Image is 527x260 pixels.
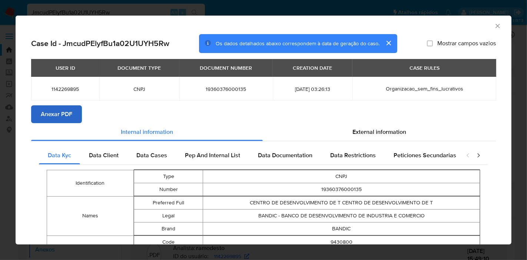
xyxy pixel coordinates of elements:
span: 19360376000135 [188,86,264,92]
span: Peticiones Secundarias [394,151,456,159]
div: CASE RULES [405,62,444,74]
span: Data Cases [136,151,167,159]
span: Data Kyc [48,151,71,159]
td: Names [47,196,134,236]
td: Identification [47,170,134,196]
span: Pep And Internal List [185,151,240,159]
span: Mostrar campos vazios [437,40,496,47]
span: Data Restrictions [330,151,376,159]
div: closure-recommendation-modal [16,16,511,244]
button: Anexar PDF [31,105,82,123]
span: 1142269895 [40,86,90,92]
h2: Case Id - JmcudPElyfBu1a02U1UYH5Rw [31,39,169,48]
td: Legal [134,209,203,222]
div: USER ID [51,62,80,74]
td: Brand [134,222,203,235]
button: cerrar [379,34,397,52]
td: CENTRO DE DESENVOLVIMENTO DE T CENTRO DE DESENVOLVIMENTO DE T [203,196,480,209]
div: Detailed info [31,123,496,141]
td: 9430800 [203,236,480,249]
td: Type [134,170,203,183]
td: Code [134,236,203,249]
td: 19360376000135 [203,183,480,196]
td: Number [134,183,203,196]
span: Organizacao_sem_fins_lucrativos [386,85,463,92]
div: DOCUMENT NUMBER [195,62,256,74]
td: BANDIC [203,222,480,235]
span: Data Client [89,151,119,159]
div: CREATION DATE [289,62,337,74]
div: DOCUMENT TYPE [113,62,165,74]
span: Os dados detalhados abaixo correspondem à data de geração do caso. [216,40,379,47]
span: Anexar PDF [41,106,72,122]
td: Preferred Full [134,196,203,209]
span: Data Documentation [258,151,312,159]
input: Mostrar campos vazios [427,40,433,46]
div: Detailed internal info [39,147,458,164]
span: External information [352,128,406,136]
span: CNPJ [108,86,170,92]
button: Fechar a janela [494,22,501,29]
td: CNPJ [203,170,480,183]
span: Internal information [121,128,173,136]
span: [DATE] 03:26:13 [282,86,344,92]
td: BANDIC - BANCO DE DESENVOLVIMENTO DE INDUSTRIA E COMERCIO [203,209,480,222]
